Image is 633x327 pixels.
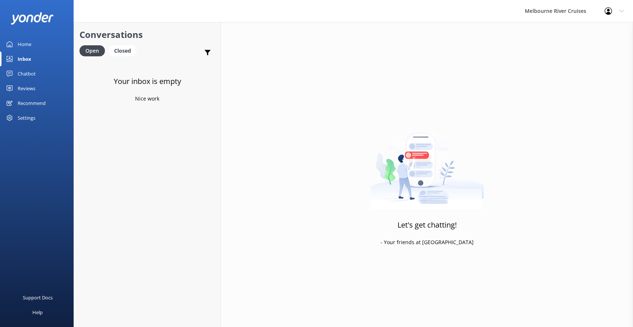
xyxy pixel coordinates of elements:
div: Closed [109,45,137,56]
a: Open [79,46,109,54]
img: yonder-white-logo.png [11,12,53,24]
div: Help [32,305,43,320]
div: Support Docs [23,290,53,305]
div: Open [79,45,105,56]
h3: Let's get chatting! [397,219,457,231]
a: Closed [109,46,140,54]
p: - Your friends at [GEOGRAPHIC_DATA] [381,238,474,246]
div: Recommend [18,96,46,110]
img: artwork of a man stealing a conversation from at giant smartphone [370,117,484,210]
div: Reviews [18,81,35,96]
h3: Your inbox is empty [114,75,181,87]
div: Home [18,37,31,52]
div: Inbox [18,52,31,66]
div: Settings [18,110,35,125]
div: Chatbot [18,66,36,81]
h2: Conversations [79,28,215,42]
p: Nice work [135,95,159,103]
